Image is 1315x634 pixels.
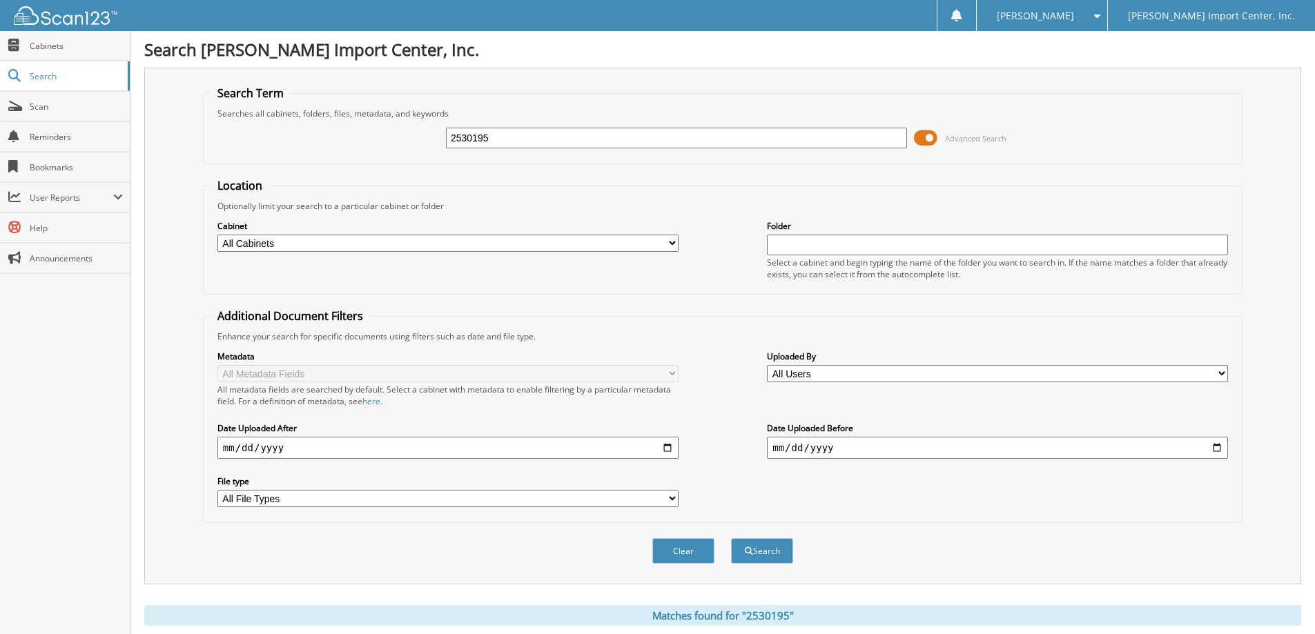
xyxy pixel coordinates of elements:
[30,252,123,264] span: Announcements
[731,538,793,564] button: Search
[767,257,1228,280] div: Select a cabinet and begin typing the name of the folder you want to search in. If the name match...
[211,86,291,101] legend: Search Term
[217,384,679,407] div: All metadata fields are searched by default. Select a cabinet with metadata to enable filtering b...
[217,220,679,232] label: Cabinet
[1128,12,1295,20] span: [PERSON_NAME] Import Center, Inc.
[144,38,1301,61] h1: Search [PERSON_NAME] Import Center, Inc.
[767,422,1228,434] label: Date Uploaded Before
[30,40,123,52] span: Cabinets
[362,395,380,407] a: here
[217,437,679,459] input: start
[30,161,123,173] span: Bookmarks
[767,220,1228,232] label: Folder
[767,350,1228,362] label: Uploaded By
[217,475,679,487] label: File type
[211,178,269,193] legend: Location
[211,330,1235,342] div: Enhance your search for specific documents using filters such as date and file type.
[767,437,1228,459] input: end
[30,222,123,234] span: Help
[217,350,679,362] label: Metadata
[211,108,1235,119] div: Searches all cabinets, folders, files, metadata, and keywords
[14,6,117,25] img: scan123-logo-white.svg
[217,422,679,434] label: Date Uploaded After
[30,192,113,204] span: User Reports
[945,133,1006,143] span: Advanced Search
[211,200,1235,212] div: Optionally limit your search to a particular cabinet or folder
[30,131,123,143] span: Reminders
[652,538,714,564] button: Clear
[30,70,121,82] span: Search
[144,605,1301,626] div: Matches found for "2530195"
[30,101,123,112] span: Scan
[211,308,370,324] legend: Additional Document Filters
[997,12,1074,20] span: [PERSON_NAME]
